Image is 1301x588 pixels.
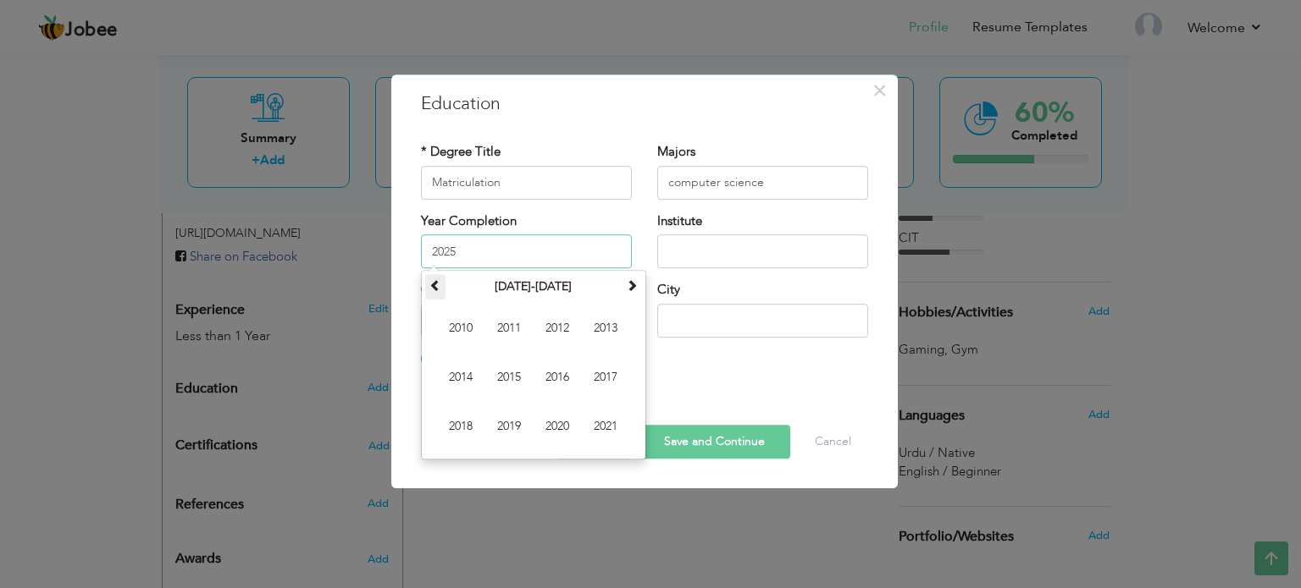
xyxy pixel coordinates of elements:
[657,212,702,230] label: Institute
[486,305,532,351] span: 2011
[421,143,501,161] label: * Degree Title
[446,274,622,299] th: Select Decade
[872,75,887,106] span: ×
[583,404,628,449] span: 2021
[866,77,894,104] button: Close
[657,281,680,299] label: City
[583,354,628,400] span: 2017
[639,425,790,459] button: Save and Continue
[175,371,390,405] div: Add your educational degree.
[429,279,441,291] span: Previous Decade
[798,425,868,459] button: Cancel
[421,91,868,117] h3: Education
[438,404,484,449] span: 2018
[657,143,695,161] label: Majors
[421,212,517,230] label: Year Completion
[438,354,484,400] span: 2014
[438,305,484,351] span: 2010
[626,279,638,291] span: Next Decade
[486,404,532,449] span: 2019
[534,404,580,449] span: 2020
[534,354,580,400] span: 2016
[534,305,580,351] span: 2012
[583,305,628,351] span: 2013
[486,354,532,400] span: 2015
